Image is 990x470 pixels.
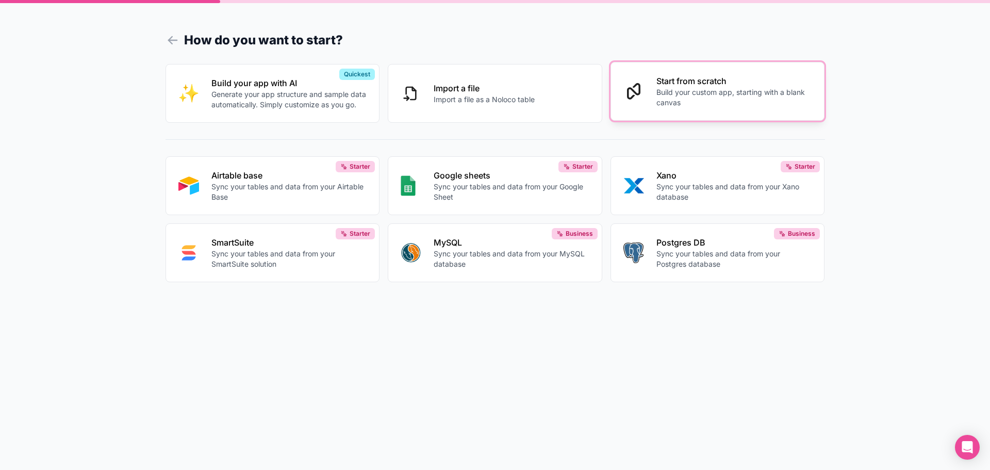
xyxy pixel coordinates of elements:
[572,163,593,171] span: Starter
[211,182,367,202] p: Sync your tables and data from your Airtable Base
[656,236,812,249] p: Postgres DB
[178,242,199,263] img: SMART_SUITE
[350,163,370,171] span: Starter
[211,89,367,110] p: Generate your app structure and sample data automatically. Simply customize as you go.
[166,31,825,50] h1: How do you want to start?
[211,236,367,249] p: SmartSuite
[401,175,416,196] img: GOOGLE_SHEETS
[178,175,199,196] img: AIRTABLE
[350,230,370,238] span: Starter
[211,169,367,182] p: Airtable base
[955,435,980,460] div: Open Intercom Messenger
[166,64,380,123] button: INTERNAL_WITH_AIBuild your app with AIGenerate your app structure and sample data automatically. ...
[623,175,644,196] img: XANO
[434,82,535,94] p: Import a file
[795,163,815,171] span: Starter
[434,169,589,182] p: Google sheets
[401,242,421,263] img: MYSQL
[388,156,602,215] button: GOOGLE_SHEETSGoogle sheetsSync your tables and data from your Google SheetStarter
[178,83,199,104] img: INTERNAL_WITH_AI
[434,236,589,249] p: MySQL
[610,156,825,215] button: XANOXanoSync your tables and data from your Xano databaseStarter
[656,87,812,108] p: Build your custom app, starting with a blank canvas
[656,249,812,269] p: Sync your tables and data from your Postgres database
[211,77,367,89] p: Build your app with AI
[388,223,602,282] button: MYSQLMySQLSync your tables and data from your MySQL databaseBusiness
[434,182,589,202] p: Sync your tables and data from your Google Sheet
[610,62,825,121] button: Start from scratchBuild your custom app, starting with a blank canvas
[566,230,593,238] span: Business
[211,249,367,269] p: Sync your tables and data from your SmartSuite solution
[656,169,812,182] p: Xano
[610,223,825,282] button: POSTGRESPostgres DBSync your tables and data from your Postgres databaseBusiness
[788,230,815,238] span: Business
[434,249,589,269] p: Sync your tables and data from your MySQL database
[388,64,602,123] button: Import a fileImport a file as a Noloco table
[656,75,812,87] p: Start from scratch
[166,223,380,282] button: SMART_SUITESmartSuiteSync your tables and data from your SmartSuite solutionStarter
[434,94,535,105] p: Import a file as a Noloco table
[166,156,380,215] button: AIRTABLEAirtable baseSync your tables and data from your Airtable BaseStarter
[623,242,643,263] img: POSTGRES
[656,182,812,202] p: Sync your tables and data from your Xano database
[339,69,375,80] div: Quickest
